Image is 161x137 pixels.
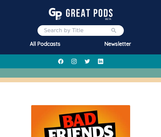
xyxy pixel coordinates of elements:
a: Newsletter [96,36,139,52]
input: Search by Title [44,27,111,34]
a: All Podcasts [22,36,68,52]
img: GreatPods [49,8,113,20]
